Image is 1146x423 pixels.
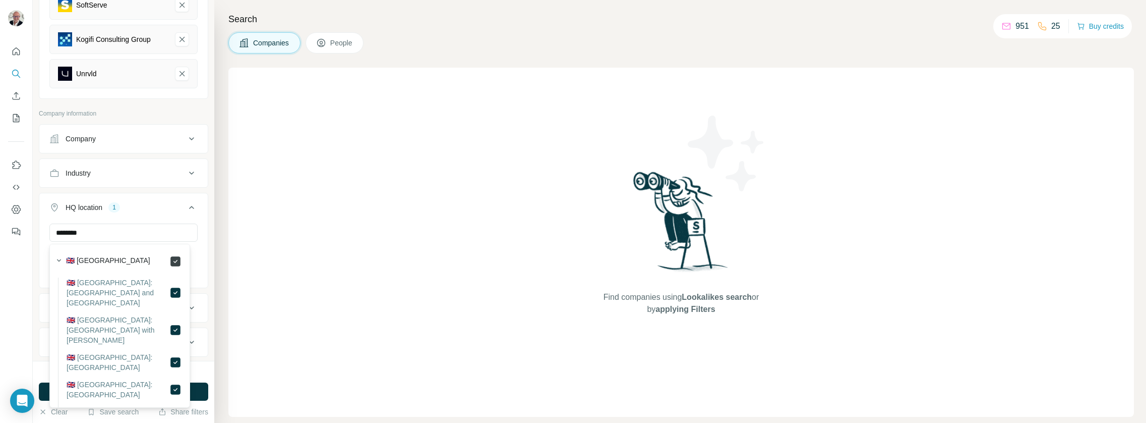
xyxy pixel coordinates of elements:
label: 🇬🇧 [GEOGRAPHIC_DATA]: [GEOGRAPHIC_DATA] [67,352,169,373]
button: Search [8,65,24,83]
label: 🇬🇧 [GEOGRAPHIC_DATA]: [GEOGRAPHIC_DATA] and [GEOGRAPHIC_DATA] [67,278,169,308]
div: Company [66,134,96,144]
button: Save search [87,407,139,417]
div: Industry [66,168,91,178]
button: Use Surfe on LinkedIn [8,156,24,174]
label: 🇬🇧 [GEOGRAPHIC_DATA]: [GEOGRAPHIC_DATA] with [PERSON_NAME] [67,315,169,345]
button: Enrich CSV [8,87,24,105]
span: People [330,38,353,48]
button: HQ location1 [39,195,208,224]
button: Share filters [158,407,208,417]
span: Find companies using or by [600,291,762,315]
button: Industry [39,161,208,185]
img: Surfe Illustration - Woman searching with binoculars [629,169,734,282]
span: applying Filters [655,305,715,313]
button: My lists [8,109,24,127]
button: Run search [39,383,208,401]
button: Company [39,127,208,151]
img: Surfe Illustration - Stars [681,108,772,199]
button: Quick start [8,42,24,61]
button: Feedback [8,223,24,241]
img: Avatar [8,10,24,26]
div: 1 [108,203,120,212]
h4: Search [228,12,1134,26]
label: 🇬🇧 [GEOGRAPHIC_DATA] [66,255,150,268]
button: Annual revenue ($) [39,296,208,320]
button: Unrvld-remove-button [175,67,189,81]
button: Dashboard [8,200,24,219]
img: Unrvld-logo [58,67,72,81]
div: Kogifi Consulting Group [76,34,151,44]
button: Use Surfe API [8,178,24,196]
img: Kogifi Consulting Group-logo [58,32,72,46]
span: Lookalikes search [682,293,752,301]
button: Buy credits [1077,19,1124,33]
button: Kogifi Consulting Group-remove-button [175,32,189,46]
span: Companies [253,38,290,48]
p: Company information [39,109,208,118]
div: Open Intercom Messenger [10,389,34,413]
p: 25 [1051,20,1060,32]
label: 🇬🇧 [GEOGRAPHIC_DATA]: [GEOGRAPHIC_DATA] [67,380,169,400]
button: Clear [39,407,68,417]
button: Employees (size) [39,330,208,354]
div: Unrvld [76,69,96,79]
p: 951 [1015,20,1029,32]
div: HQ location [66,202,102,213]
